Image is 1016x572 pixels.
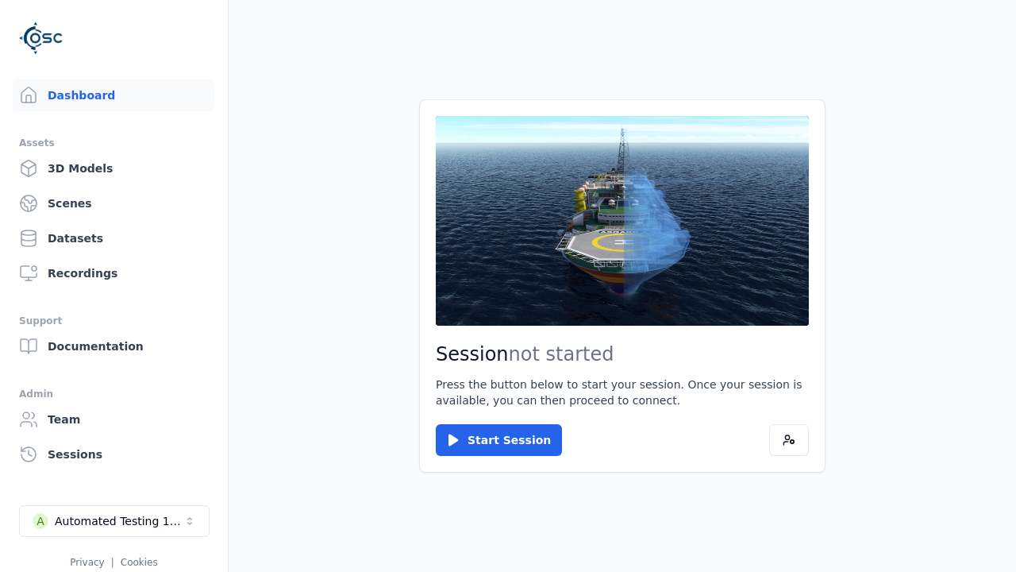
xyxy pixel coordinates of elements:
button: Start Session [436,424,562,456]
p: Press the button below to start your session. Once your session is available, you can then procee... [436,377,809,408]
span: not started [509,343,614,365]
a: Sessions [13,439,215,470]
span: | [111,557,114,568]
div: Support [19,311,209,330]
img: Logo [19,16,63,60]
a: 3D Models [13,153,215,184]
a: Privacy [70,557,104,568]
a: Datasets [13,222,215,254]
a: Cookies [121,557,158,568]
div: Automated Testing 1 - Playwright [55,513,183,529]
a: Team [13,404,215,435]
a: Recordings [13,257,215,289]
a: Documentation [13,330,215,362]
div: Assets [19,133,209,153]
a: Dashboard [13,79,215,111]
button: Select a workspace [19,505,210,537]
a: Scenes [13,187,215,219]
h2: Session [436,342,809,367]
div: A [33,513,48,529]
div: Admin [19,385,209,404]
